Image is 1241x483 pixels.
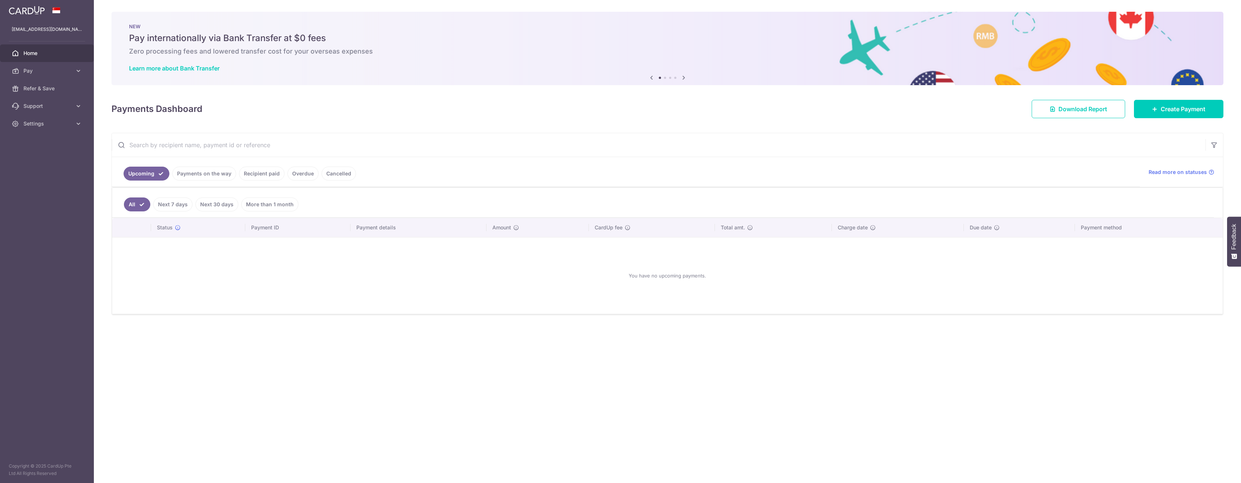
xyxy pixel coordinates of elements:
span: Home [23,50,72,57]
span: Support [23,102,72,110]
span: Pay [23,67,72,75]
span: Total amt. [721,224,745,231]
span: Amount [492,224,511,231]
a: Create Payment [1134,100,1223,118]
a: Recipient paid [239,167,284,181]
img: Bank transfer banner [111,12,1223,85]
img: CardUp [9,6,45,15]
a: Overdue [287,167,319,181]
a: More than 1 month [241,197,298,211]
span: Status [157,224,173,231]
p: [EMAIL_ADDRESS][DOMAIN_NAME] [12,26,82,33]
span: Charge date [838,224,868,231]
input: Search by recipient name, payment id or reference [112,133,1205,157]
h6: Zero processing fees and lowered transfer cost for your overseas expenses [129,47,1206,56]
th: Payment details [350,218,487,237]
a: Cancelled [322,167,356,181]
span: Read more on statuses [1149,168,1207,176]
a: Next 30 days [195,197,238,211]
a: Payments on the way [172,167,236,181]
span: Due date [970,224,992,231]
span: Settings [23,120,72,127]
h4: Payments Dashboard [111,102,202,116]
h5: Pay internationally via Bank Transfer at $0 fees [129,32,1206,44]
a: Download Report [1032,100,1125,118]
a: Read more on statuses [1149,168,1214,176]
a: Learn more about Bank Transfer [129,65,220,72]
span: CardUp fee [595,224,623,231]
th: Payment ID [245,218,350,237]
span: Refer & Save [23,85,72,92]
a: Next 7 days [153,197,192,211]
th: Payment method [1075,218,1223,237]
span: Create Payment [1161,105,1205,113]
span: Feedback [1231,224,1237,250]
a: Upcoming [124,167,169,181]
span: Download Report [1058,105,1107,113]
p: NEW [129,23,1206,29]
a: All [124,197,150,211]
div: You have no upcoming payments. [121,243,1214,308]
button: Feedback - Show survey [1227,217,1241,266]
